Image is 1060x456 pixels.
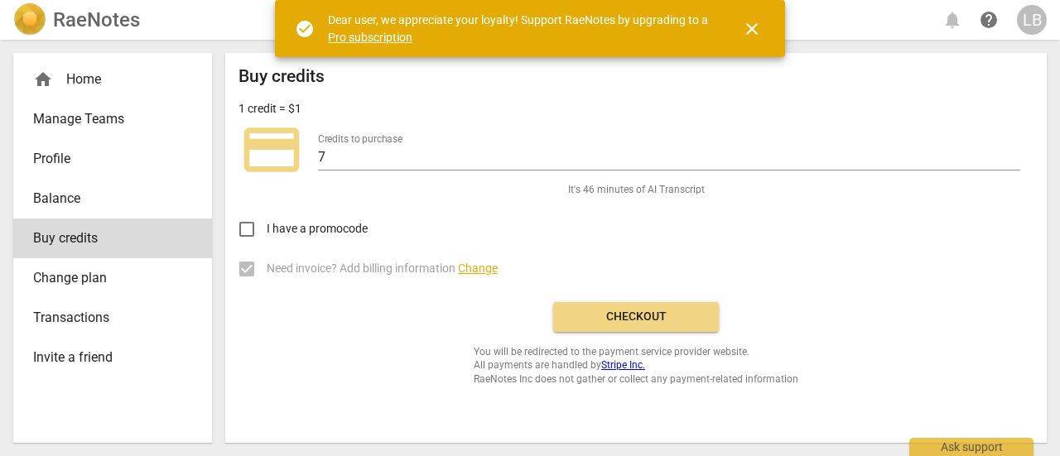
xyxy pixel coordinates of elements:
a: Stripe Inc. [601,359,645,371]
span: credit_card [238,117,305,183]
div: Home [33,70,179,89]
a: LogoRaeNotes [13,3,140,36]
span: Manage Teams [33,109,179,129]
span: Transactions [33,308,179,328]
span: help [979,10,999,30]
span: I have a promocode [267,220,368,238]
a: Invite a friend [13,338,212,377]
span: check_circle [295,19,315,39]
span: Change [458,262,498,275]
button: Checkout [553,302,719,332]
h2: RaeNotes [53,8,140,31]
span: It's 46 minutes of AI Transcript [568,183,705,197]
h2: Buy credits [238,66,325,87]
button: Close [732,9,772,49]
span: close [742,19,762,39]
a: Balance [13,179,212,218]
a: Help [974,5,1004,35]
div: Ask support [909,438,1033,456]
a: Transactions [13,298,212,338]
span: Balance [33,189,179,209]
span: Profile [33,149,179,169]
a: Manage Teams [13,99,212,139]
a: Change plan [13,258,212,298]
label: Credits to purchase [318,134,402,144]
div: Dear user, we appreciate your loyalty! Support RaeNotes by upgrading to a [328,12,712,46]
span: Buy credits [33,228,179,248]
button: LB [1017,5,1047,35]
p: 1 credit = $1 [238,100,301,118]
span: You will be redirected to the payment service provider website. All payments are handled by RaeNo... [474,345,798,386]
a: Pro subscription [328,31,412,44]
span: Checkout [566,309,706,325]
div: Home [13,60,212,99]
img: Logo [13,3,46,36]
a: Profile [13,139,212,179]
span: Change plan [33,268,179,288]
a: Buy credits [13,218,212,258]
span: home [33,70,53,89]
span: Need invoice? Add billing information [267,260,498,277]
span: Invite a friend [33,348,179,367]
